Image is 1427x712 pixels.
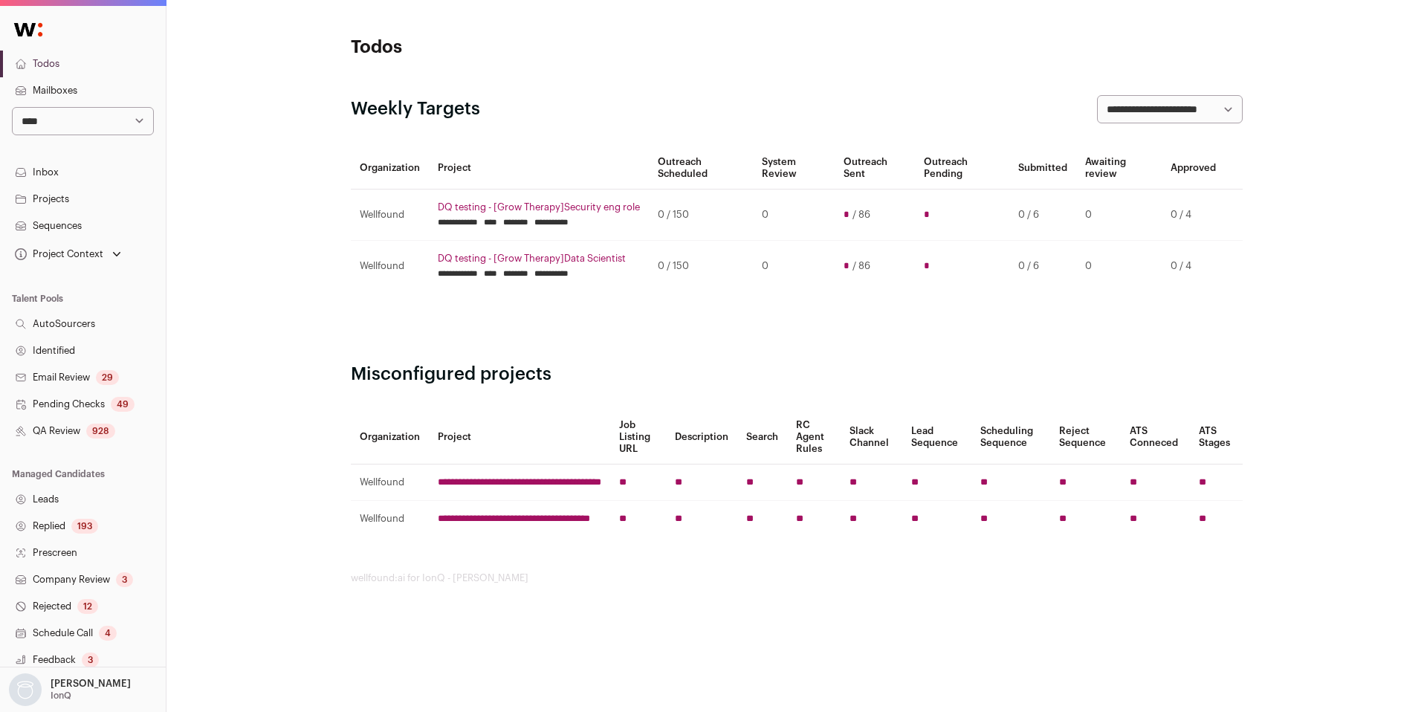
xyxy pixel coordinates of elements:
[737,410,787,465] th: Search
[1076,190,1162,241] td: 0
[351,572,1243,584] footer: wellfound:ai for IonQ - [PERSON_NAME]
[351,465,429,501] td: Wellfound
[835,147,915,190] th: Outreach Sent
[51,678,131,690] p: [PERSON_NAME]
[753,190,835,241] td: 0
[1076,241,1162,292] td: 0
[902,410,971,465] th: Lead Sequence
[351,410,429,465] th: Organization
[852,260,870,272] span: / 86
[1162,190,1225,241] td: 0 / 4
[9,673,42,706] img: nopic.png
[351,501,429,537] td: Wellfound
[351,241,429,292] td: Wellfound
[86,424,115,438] div: 928
[71,519,98,534] div: 193
[610,410,666,465] th: Job Listing URL
[787,410,841,465] th: RC Agent Rules
[649,241,753,292] td: 0 / 150
[12,248,103,260] div: Project Context
[1076,147,1162,190] th: Awaiting review
[351,36,648,59] h1: Todos
[852,209,870,221] span: / 86
[971,410,1050,465] th: Scheduling Sequence
[1009,147,1076,190] th: Submitted
[1162,147,1225,190] th: Approved
[649,190,753,241] td: 0 / 150
[841,410,902,465] th: Slack Channel
[96,370,119,385] div: 29
[12,244,124,265] button: Open dropdown
[6,673,134,706] button: Open dropdown
[99,626,117,641] div: 4
[351,147,429,190] th: Organization
[753,241,835,292] td: 0
[82,653,99,667] div: 3
[51,690,71,702] p: IonQ
[666,410,737,465] th: Description
[1009,190,1076,241] td: 0 / 6
[1050,410,1121,465] th: Reject Sequence
[438,201,640,213] a: DQ testing - [Grow Therapy]Security eng role
[1009,241,1076,292] td: 0 / 6
[429,410,610,465] th: Project
[351,97,480,121] h2: Weekly Targets
[351,363,1243,386] h2: Misconfigured projects
[649,147,753,190] th: Outreach Scheduled
[6,15,51,45] img: Wellfound
[111,397,135,412] div: 49
[351,190,429,241] td: Wellfound
[429,147,649,190] th: Project
[116,572,133,587] div: 3
[77,599,98,614] div: 12
[915,147,1009,190] th: Outreach Pending
[1190,410,1243,465] th: ATS Stages
[1121,410,1191,465] th: ATS Conneced
[753,147,835,190] th: System Review
[1162,241,1225,292] td: 0 / 4
[438,253,640,265] a: DQ testing - [Grow Therapy]Data Scientist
